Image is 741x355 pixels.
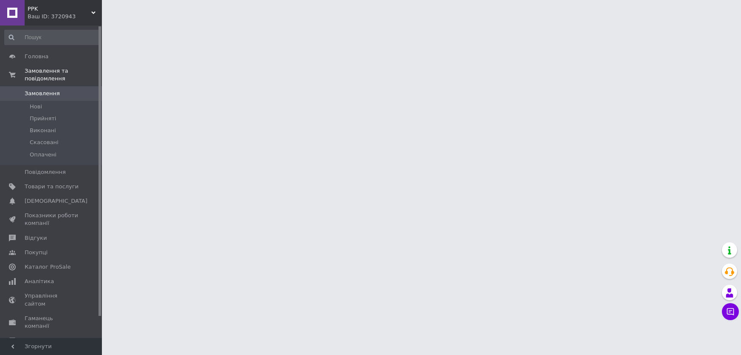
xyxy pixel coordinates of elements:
[25,53,48,60] span: Головна
[4,30,100,45] input: Пошук
[25,90,60,97] span: Замовлення
[25,263,70,271] span: Каталог ProSale
[30,139,59,146] span: Скасовані
[25,183,79,190] span: Товари та послуги
[25,315,79,330] span: Гаманець компанії
[30,103,42,111] span: Нові
[25,197,87,205] span: [DEMOGRAPHIC_DATA]
[722,303,739,320] button: Чат з покупцем
[25,168,66,176] span: Повідомлення
[28,5,91,13] span: PPK
[28,13,102,20] div: Ваш ID: 3720943
[25,212,79,227] span: Показники роботи компанії
[30,115,56,122] span: Прийняті
[25,234,47,242] span: Відгуки
[25,67,102,82] span: Замовлення та повідомлення
[30,127,56,134] span: Виконані
[25,278,54,285] span: Аналітика
[30,151,56,159] span: Оплачені
[25,249,48,256] span: Покупці
[25,337,46,344] span: Маркет
[25,292,79,307] span: Управління сайтом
